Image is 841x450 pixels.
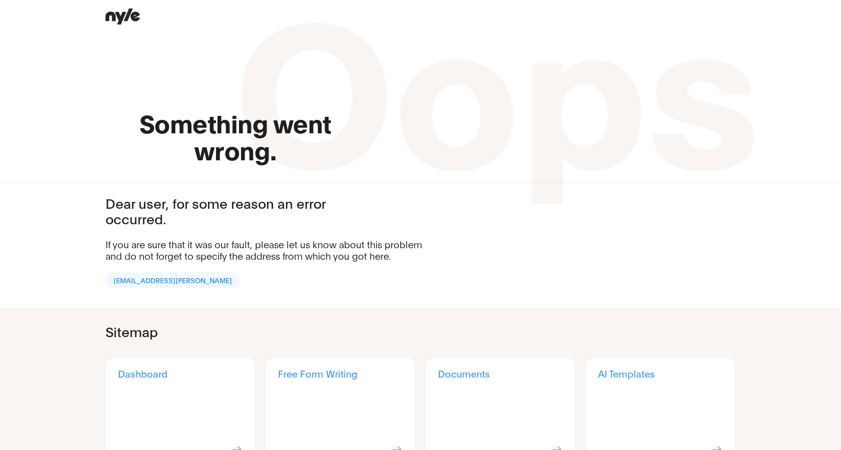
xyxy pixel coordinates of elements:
[113,273,232,288] span: [EMAIL_ADDRESS][PERSON_NAME]
[105,272,240,288] a: [EMAIL_ADDRESS][PERSON_NAME]
[118,368,243,379] div: Dashboard
[598,368,723,379] div: AI Templates
[105,324,378,339] div: Sitemap
[278,368,403,379] div: Free Form Writing
[438,368,563,379] div: Documents
[105,27,365,163] p: Something went wrong.
[105,238,430,261] div: If you are sure that it was our fault, please let us know about this problem and do not forget to...
[105,195,378,226] div: Dear user, for some reason an error occurred.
